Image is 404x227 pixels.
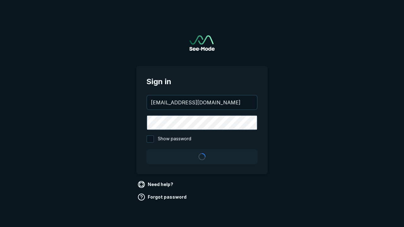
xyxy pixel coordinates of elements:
img: See-Mode Logo [189,35,215,51]
a: Go to sign in [189,35,215,51]
span: Sign in [146,76,258,87]
span: Show password [158,135,191,143]
a: Need help? [136,179,176,189]
a: Forgot password [136,192,189,202]
input: your@email.com [147,96,257,109]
